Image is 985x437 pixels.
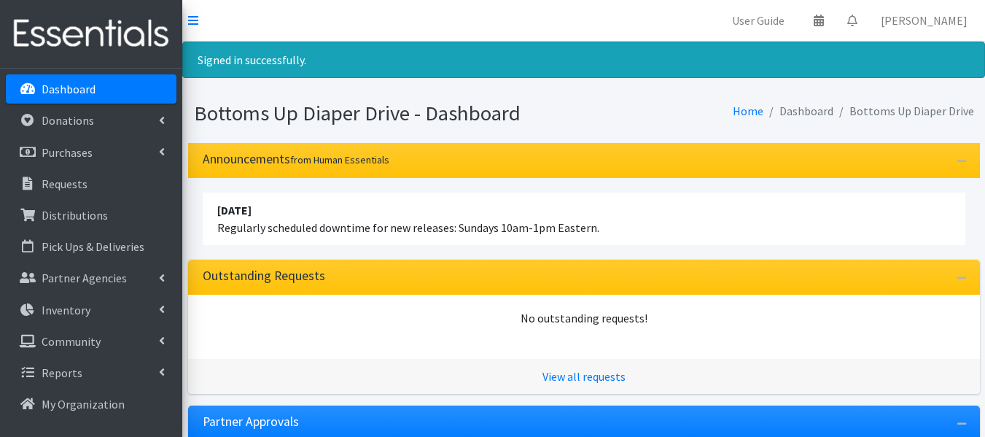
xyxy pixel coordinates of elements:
p: Pick Ups & Deliveries [42,239,144,254]
p: Distributions [42,208,108,223]
a: My Organization [6,390,176,419]
h3: Outstanding Requests [203,268,325,284]
a: Inventory [6,295,176,325]
img: HumanEssentials [6,9,176,58]
a: Pick Ups & Deliveries [6,232,176,261]
a: Partner Agencies [6,263,176,293]
h3: Partner Approvals [203,414,299,430]
div: Signed in successfully. [182,42,985,78]
div: No outstanding requests! [203,309,965,327]
p: Dashboard [42,82,96,96]
a: Home [733,104,763,118]
p: Community [42,334,101,349]
a: View all requests [542,369,626,384]
small: from Human Essentials [290,153,389,166]
p: My Organization [42,397,125,411]
a: Requests [6,169,176,198]
p: Requests [42,177,87,191]
p: Inventory [42,303,90,317]
strong: [DATE] [217,203,252,217]
a: Dashboard [6,74,176,104]
p: Purchases [42,145,93,160]
h3: Announcements [203,152,389,167]
li: Regularly scheduled downtime for new releases: Sundays 10am-1pm Eastern. [203,193,965,245]
a: [PERSON_NAME] [869,6,979,35]
a: User Guide [720,6,796,35]
li: Dashboard [763,101,833,122]
p: Donations [42,113,94,128]
li: Bottoms Up Diaper Drive [833,101,974,122]
a: Community [6,327,176,356]
h1: Bottoms Up Diaper Drive - Dashboard [194,101,579,126]
p: Reports [42,366,82,380]
a: Reports [6,358,176,387]
p: Partner Agencies [42,271,127,285]
a: Purchases [6,138,176,167]
a: Donations [6,106,176,135]
a: Distributions [6,201,176,230]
